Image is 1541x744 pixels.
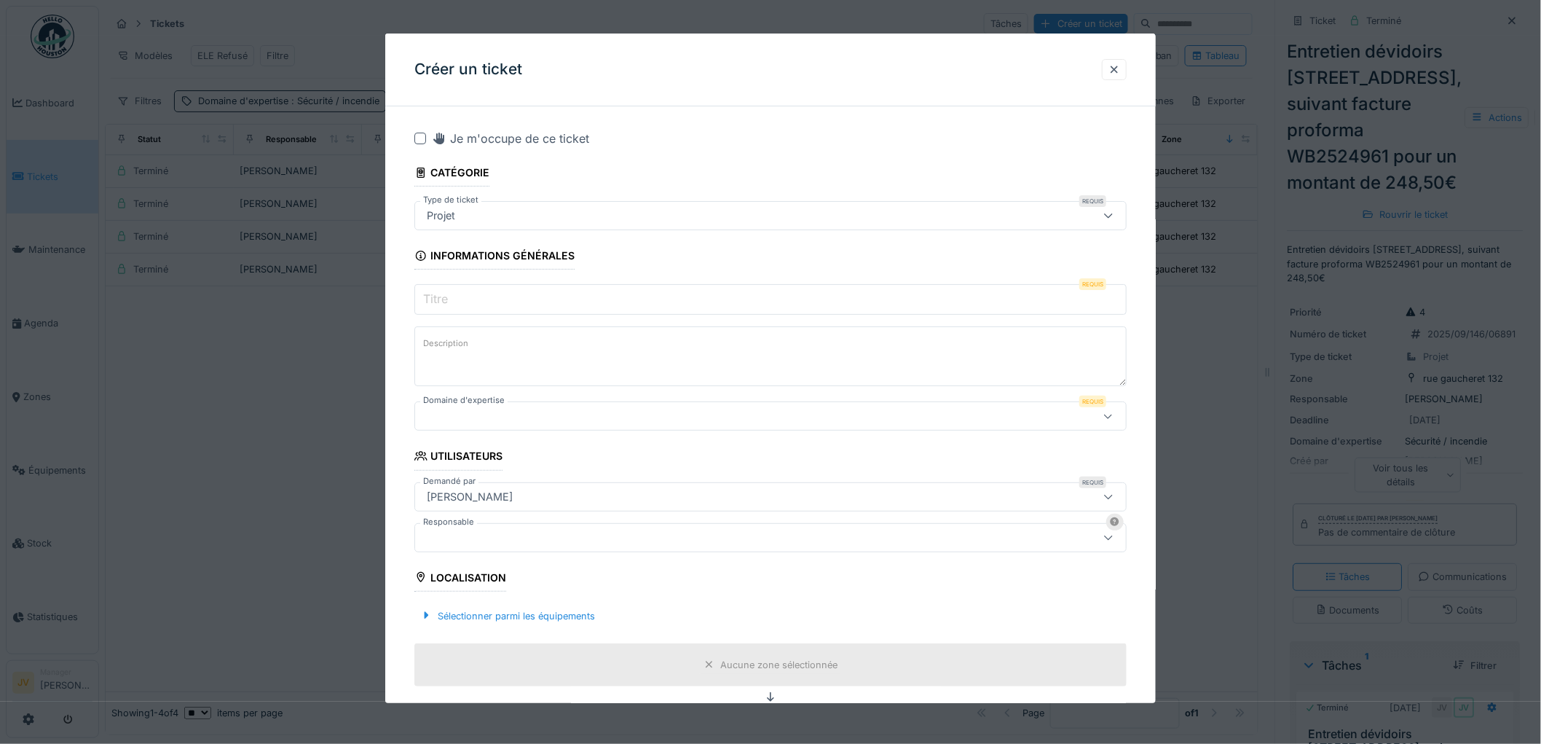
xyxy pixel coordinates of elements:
div: Requis [1079,396,1106,407]
div: [PERSON_NAME] [421,488,519,504]
label: Responsable [420,515,477,528]
label: Type de ticket [420,194,481,206]
h3: Créer un ticket [414,60,522,79]
div: Requis [1079,278,1106,290]
label: Demandé par [420,474,478,487]
div: Requis [1079,195,1106,207]
label: Description [420,334,471,353]
div: Je m'occupe de ce ticket [432,130,589,147]
div: Informations générales [414,245,575,270]
div: Sélectionner parmi les équipements [414,606,601,626]
div: Aucune zone sélectionnée [721,658,838,672]
div: Requis [1079,476,1106,487]
label: Titre [420,290,451,308]
label: Domaine d'expertise [420,394,508,407]
div: Projet [421,208,461,224]
div: Catégorie [414,162,489,187]
div: Utilisateurs [414,445,502,470]
div: Localisation [414,566,506,591]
